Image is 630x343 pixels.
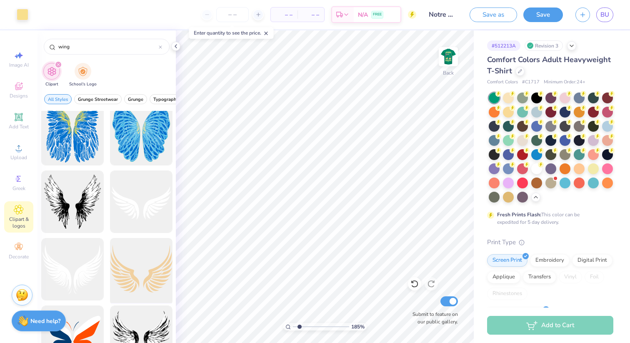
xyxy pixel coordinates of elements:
div: Print Type [487,238,613,247]
button: filter button [74,94,122,104]
div: Vinyl [559,271,582,283]
img: Back [440,48,457,65]
button: filter button [69,63,97,88]
div: # 512213A [487,40,520,51]
span: 185 % [351,323,365,330]
strong: Need help? [30,317,60,325]
span: Designs [10,93,28,99]
div: Screen Print [487,254,527,267]
div: filter for Clipart [43,63,60,88]
div: This color can be expedited for 5 day delivery. [497,211,600,226]
span: # C1717 [522,79,540,86]
span: BU [600,10,609,20]
span: Clipart & logos [4,216,33,229]
div: Applique [487,271,520,283]
div: Revision 3 [525,40,563,51]
span: Decorate [9,253,29,260]
button: filter button [150,94,182,104]
span: Add Text [9,123,29,130]
span: Clipart [45,81,58,88]
span: Comfort Colors [487,79,518,86]
span: Minimum Order: 24 + [544,79,585,86]
div: Transfers [523,271,556,283]
strong: Fresh Prints Flash: [497,211,541,218]
button: filter button [44,94,72,104]
div: Back [443,69,454,77]
div: Embroidery [530,254,570,267]
img: School's Logo Image [78,67,87,76]
button: Save [523,8,563,22]
span: All Styles [48,96,68,103]
span: – – [302,10,319,19]
img: Clipart Image [47,67,57,76]
input: – – [216,7,249,22]
span: Grunge Streetwear [78,96,118,103]
div: Foil [585,271,604,283]
button: filter button [43,63,60,88]
label: Submit to feature on our public gallery. [408,310,458,325]
span: Typography [153,96,179,103]
button: Save as [470,8,517,22]
span: FREE [373,12,382,18]
a: BU [596,8,613,22]
span: School's Logo [69,81,97,88]
div: Enter quantity to see the price. [189,27,274,39]
button: filter button [124,94,147,104]
span: Upload [10,154,27,161]
span: Image AI [9,62,29,68]
span: Comfort Colors Adult Heavyweight T-Shirt [487,55,611,76]
div: Digital Print [572,254,612,267]
span: Grunge [128,96,143,103]
input: Untitled Design [422,6,463,23]
span: Greek [12,185,25,192]
span: – – [276,10,292,19]
input: Try "Stars" [57,43,159,51]
span: N/A [358,10,368,19]
div: Rhinestones [487,288,527,300]
div: filter for School's Logo [69,63,97,88]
